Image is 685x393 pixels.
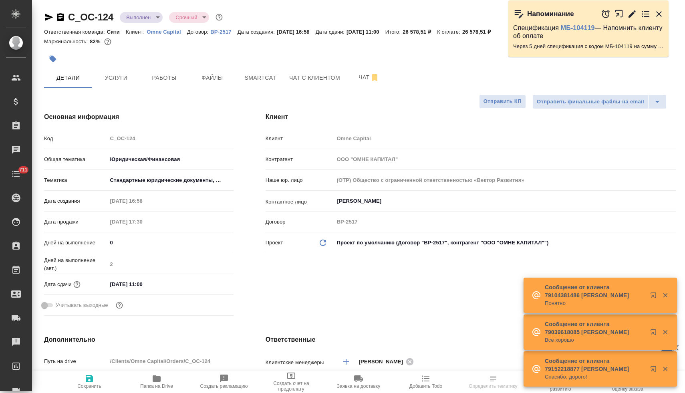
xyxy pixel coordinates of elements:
[513,42,664,50] p: Через 5 дней спецификация с кодом МБ-104119 на сумму 3360 RUB будет просрочена
[147,28,187,35] a: Omne Capital
[334,216,676,228] input: Пустое поле
[107,216,177,228] input: Пустое поле
[107,355,234,367] input: Пустое поле
[325,371,392,393] button: Заявка на доставку
[107,173,234,187] div: Стандартные юридические документы, договоры, уставы
[484,97,522,106] span: Отправить КП
[44,197,107,205] p: Дата создания
[532,95,667,109] div: split button
[14,166,32,174] span: 711
[210,29,237,35] p: ВР-2517
[126,29,147,35] p: Клиент:
[193,73,232,83] span: Файлы
[77,383,101,389] span: Сохранить
[266,176,334,184] p: Наше юр. лицо
[350,73,388,83] span: Чат
[44,155,107,163] p: Общая тематика
[107,133,234,144] input: Пустое поле
[187,29,211,35] p: Договор:
[266,155,334,163] p: Контрагент
[107,29,126,35] p: Сити
[72,279,82,290] button: Если добавить услуги и заполнить их объемом, то дата рассчитается автоматически
[44,112,234,122] h4: Основная информация
[545,336,645,344] p: Все хорошо
[44,357,107,365] p: Путь на drive
[545,320,645,336] p: Сообщение от клиента 79039618085 [PERSON_NAME]
[641,9,651,19] button: Перейти в todo
[190,371,258,393] button: Создать рекламацию
[479,95,526,109] button: Отправить КП
[545,283,645,299] p: Сообщение от клиента 79104381486 [PERSON_NAME]
[44,12,54,22] button: Скопировать ссылку для ЯМессенджера
[601,9,610,19] button: Отложить
[169,12,209,23] div: Выполнен
[44,176,107,184] p: Тематика
[241,73,280,83] span: Smartcat
[210,28,237,35] a: ВР-2517
[107,237,234,248] input: ✎ Введи что-нибудь
[107,278,177,290] input: ✎ Введи что-нибудь
[545,299,645,307] p: Понятно
[107,195,177,207] input: Пустое поле
[645,287,665,306] button: Открыть в новой вкладке
[334,133,676,144] input: Пустое поле
[532,95,649,109] button: Отправить финальные файлы на email
[334,153,676,165] input: Пустое поле
[266,239,283,247] p: Проект
[266,359,334,367] p: Клиентские менеджеры
[145,73,183,83] span: Работы
[392,371,459,393] button: Добавить Todo
[370,73,379,83] svg: Отписаться
[258,371,325,393] button: Создать счет на предоплату
[140,383,173,389] span: Папка на Drive
[277,29,316,35] p: [DATE] 16:58
[56,12,65,22] button: Скопировать ссылку
[614,5,624,22] button: Открыть в новой вкладке
[44,335,234,345] h4: Дополнительно
[437,29,462,35] p: К оплате:
[107,258,234,270] input: Пустое поле
[657,329,673,336] button: Закрыть
[44,239,107,247] p: Дней на выполнение
[561,24,595,31] a: МБ-104119
[147,29,187,35] p: Omne Capital
[513,24,664,40] p: Спецификация — Напомнить клиенту об оплате
[44,38,90,44] p: Маржинальность:
[44,50,62,68] button: Добавить тэг
[469,383,517,389] span: Определить тематику
[336,352,356,371] button: Добавить менеджера
[645,324,665,343] button: Открыть в новой вкладке
[266,335,676,345] h4: Ответственные
[68,12,113,22] a: C_OC-124
[645,361,665,380] button: Открыть в новой вкладке
[114,300,125,310] button: Выбери, если сб и вс нужно считать рабочими днями для выполнения заказа.
[97,73,135,83] span: Услуги
[90,38,102,44] p: 82%
[337,383,380,389] span: Заявка на доставку
[657,292,673,299] button: Закрыть
[657,365,673,373] button: Закрыть
[627,9,637,19] button: Редактировать
[409,383,442,389] span: Добавить Todo
[56,301,108,309] span: Учитывать выходные
[266,112,676,122] h4: Клиент
[262,381,320,392] span: Создать счет на предоплату
[545,373,645,381] p: Спасибо, дорого!
[123,371,190,393] button: Папка на Drive
[672,200,673,202] button: Open
[385,29,403,35] p: Итого:
[347,29,385,35] p: [DATE] 11:00
[654,9,664,19] button: Закрыть
[359,358,408,366] span: [PERSON_NAME]
[266,135,334,143] p: Клиент
[462,29,497,35] p: 26 578,51 ₽
[173,14,199,21] button: Срочный
[266,218,334,226] p: Договор
[527,10,574,18] p: Напоминание
[359,357,417,367] div: [PERSON_NAME]
[266,198,334,206] p: Контактное лицо
[103,36,113,47] button: 3944.50 RUB;
[44,256,107,272] p: Дней на выполнение (авт.)
[200,383,248,389] span: Создать рекламацию
[289,73,340,83] span: Чат с клиентом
